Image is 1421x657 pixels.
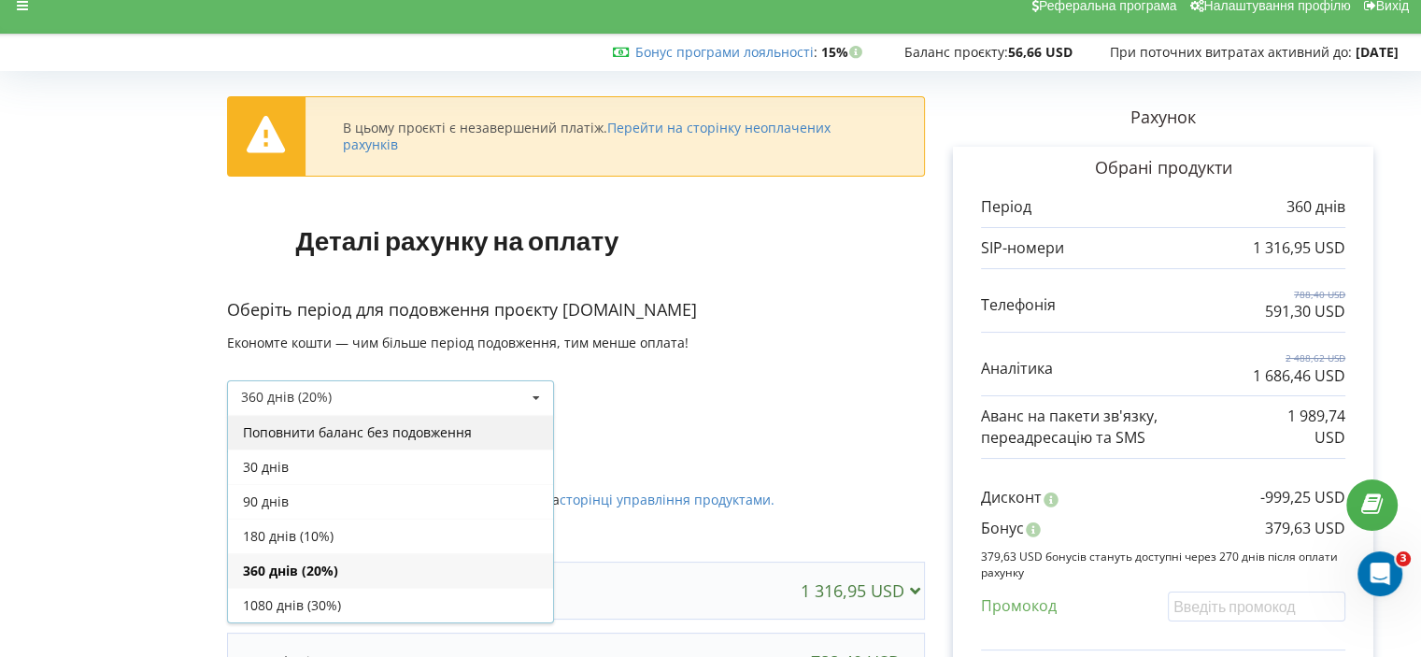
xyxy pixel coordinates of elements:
[981,294,1056,316] p: Телефонія
[635,43,817,61] span: :
[981,595,1057,617] p: Промокод
[981,487,1042,508] p: Дисконт
[801,581,928,600] div: 1 316,95 USD
[228,519,553,553] div: 180 днів (10%)
[560,491,774,508] a: сторінці управління продуктами.
[228,450,553,484] div: 30 днів
[241,391,332,404] div: 360 днів (20%)
[981,549,1345,580] p: 379,63 USD бонусів стануть доступні через 270 днів після оплати рахунку
[925,106,1401,130] p: Рахунок
[1265,301,1345,322] p: 591,30 USD
[1253,351,1345,364] p: 2 488,62 USD
[1008,43,1073,61] strong: 56,66 USD
[227,298,925,322] p: Оберіть період для подовження проєкту [DOMAIN_NAME]
[343,120,887,153] div: В цьому проєкті є незавершений платіж.
[981,358,1053,379] p: Аналітика
[1396,551,1411,566] span: 3
[227,195,688,285] h1: Деталі рахунку на оплату
[228,588,553,622] div: 1080 днів (30%)
[1356,43,1399,61] strong: [DATE]
[981,406,1269,449] p: Аванс на пакети зв'язку, переадресацію та SMS
[1110,43,1352,61] span: При поточних витратах активний до:
[227,435,925,459] p: Активовані продукти
[981,237,1064,259] p: SIP-номери
[1265,288,1345,301] p: 788,40 USD
[1253,237,1345,259] p: 1 316,95 USD
[821,43,867,61] strong: 15%
[1168,592,1345,621] input: Введіть промокод
[1253,365,1345,387] p: 1 686,46 USD
[635,43,814,61] a: Бонус програми лояльності
[981,196,1031,218] p: Період
[1286,196,1345,218] p: 360 днів
[981,518,1024,539] p: Бонус
[981,156,1345,180] p: Обрані продукти
[227,334,689,351] span: Економте кошти — чим більше період подовження, тим менше оплата!
[1260,487,1345,508] p: -999,25 USD
[228,484,553,519] div: 90 днів
[228,415,553,450] div: Поповнити баланс без подовження
[1357,551,1402,596] iframe: Intercom live chat
[228,553,553,588] div: 360 днів (20%)
[343,119,831,153] a: Перейти на сторінку неоплачених рахунків
[904,43,1008,61] span: Баланс проєкту:
[1265,518,1345,539] p: 379,63 USD
[1269,406,1346,449] p: 1 989,74 USD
